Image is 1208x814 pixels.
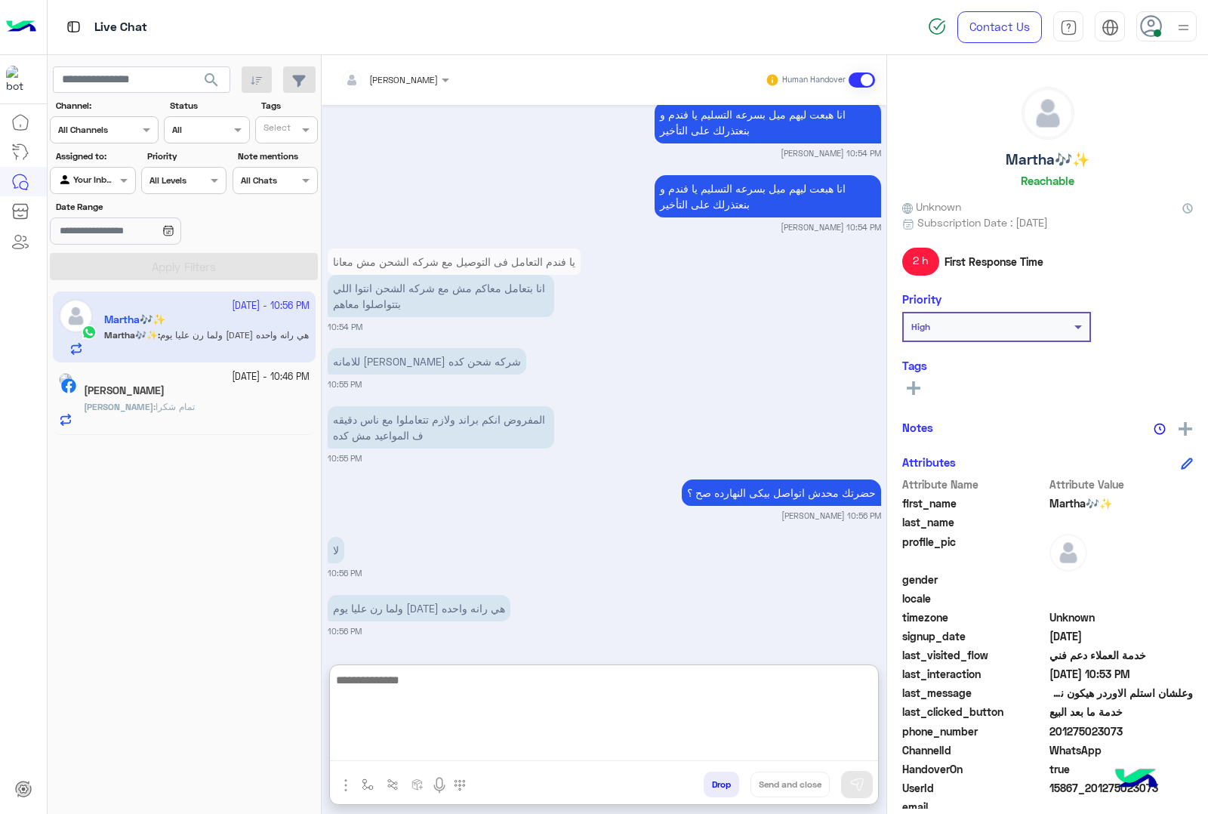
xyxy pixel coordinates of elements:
[387,779,399,791] img: Trigger scenario
[84,401,153,412] span: [PERSON_NAME]
[56,150,134,163] label: Assigned to:
[902,590,1046,606] span: locale
[902,780,1046,796] span: UserId
[405,772,430,797] button: create order
[781,510,881,522] small: [PERSON_NAME] 10:56 PM
[902,476,1046,492] span: Attribute Name
[6,11,36,43] img: Logo
[59,373,72,387] img: picture
[1021,174,1074,187] h6: Reachable
[750,772,830,797] button: Send and close
[902,647,1046,663] span: last_visited_flow
[1154,423,1166,435] img: notes
[147,150,225,163] label: Priority
[202,71,220,89] span: search
[1179,422,1192,436] img: add
[902,292,941,306] h6: Priority
[170,99,248,113] label: Status
[1049,534,1087,572] img: defaultAdmin.png
[902,723,1046,739] span: phone_number
[6,66,33,93] img: 713415422032625
[238,150,316,163] label: Note mentions
[655,175,881,217] p: 27/9/2025, 10:54 PM
[64,17,83,36] img: tab
[328,378,362,390] small: 10:55 PM
[704,772,739,797] button: Drop
[945,254,1043,270] span: First Response Time
[337,776,355,794] img: send attachment
[911,321,930,332] b: High
[362,779,374,791] img: select flow
[781,221,881,233] small: [PERSON_NAME] 10:54 PM
[1022,88,1074,139] img: defaultAdmin.png
[902,495,1046,511] span: first_name
[1049,761,1194,777] span: true
[193,66,230,99] button: search
[84,384,165,397] h5: Mohamed Adel
[1060,19,1077,36] img: tab
[328,625,362,637] small: 10:56 PM
[902,248,939,275] span: 2 h
[902,628,1046,644] span: signup_date
[328,537,344,563] p: 27/9/2025, 10:56 PM
[1049,685,1194,701] span: وعلشان استلم الاوردر هيكون نفس الحكايه ولا ايه
[902,421,933,434] h6: Notes
[957,11,1042,43] a: Contact Us
[1110,754,1163,806] img: hulul-logo.png
[50,253,318,280] button: Apply Filters
[328,348,526,375] p: 27/9/2025, 10:55 PM
[1049,628,1194,644] span: 2024-11-18T21:11:32.44Z
[328,595,510,621] p: 27/9/2025, 10:56 PM
[356,772,381,797] button: select flow
[781,147,881,159] small: [PERSON_NAME] 10:54 PM
[902,534,1046,569] span: profile_pic
[1049,647,1194,663] span: خدمة العملاء دعم فني
[1049,742,1194,758] span: 2
[328,321,362,333] small: 10:54 PM
[902,455,956,469] h6: Attributes
[1049,666,1194,682] span: 2025-09-27T19:53:17.047Z
[261,121,291,138] div: Select
[381,772,405,797] button: Trigger scenario
[328,248,581,275] p: 27/9/2025, 10:54 PM
[655,101,881,143] p: 27/9/2025, 10:54 PM
[1006,151,1089,168] h5: Martha🎶✨
[454,779,466,791] img: make a call
[1049,572,1194,587] span: null
[902,199,961,214] span: Unknown
[1049,780,1194,796] span: 15867_201275023073
[1049,723,1194,739] span: 201275023073
[430,776,448,794] img: send voice note
[328,406,554,449] p: 27/9/2025, 10:55 PM
[369,74,438,85] span: [PERSON_NAME]
[1049,476,1194,492] span: Attribute Value
[328,452,362,464] small: 10:55 PM
[682,479,881,506] p: 27/9/2025, 10:56 PM
[902,572,1046,587] span: gender
[56,99,157,113] label: Channel:
[1049,495,1194,511] span: Martha🎶✨
[1053,11,1083,43] a: tab
[902,609,1046,625] span: timezone
[1102,19,1119,36] img: tab
[782,74,846,86] small: Human Handover
[61,378,76,393] img: Facebook
[902,514,1046,530] span: last_name
[1049,609,1194,625] span: Unknown
[156,401,195,412] span: تمام شكرا
[232,370,310,384] small: [DATE] - 10:46 PM
[411,779,424,791] img: create order
[84,401,156,412] b: :
[56,200,225,214] label: Date Range
[917,214,1048,230] span: Subscription Date : [DATE]
[928,17,946,35] img: spinner
[849,777,864,792] img: send message
[1049,590,1194,606] span: null
[261,99,316,113] label: Tags
[1049,704,1194,720] span: خدمة ما بعد البيع
[328,275,554,317] p: 27/9/2025, 10:54 PM
[902,666,1046,682] span: last_interaction
[902,742,1046,758] span: ChannelId
[902,704,1046,720] span: last_clicked_button
[902,761,1046,777] span: HandoverOn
